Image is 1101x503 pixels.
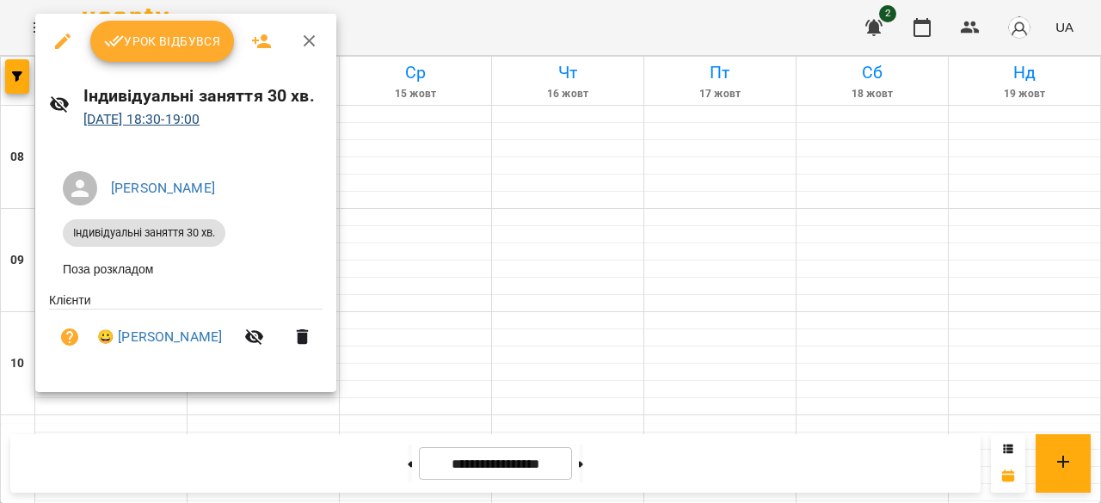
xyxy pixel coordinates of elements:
a: 😀 [PERSON_NAME] [97,327,222,347]
li: Поза розкладом [49,254,323,285]
button: Візит ще не сплачено. Додати оплату? [49,316,90,358]
a: [PERSON_NAME] [111,180,215,196]
span: Індивідуальні заняття 30 хв. [63,225,225,241]
a: [DATE] 18:30-19:00 [83,111,200,127]
button: Урок відбувся [90,21,235,62]
ul: Клієнти [49,291,323,371]
h6: Індивідуальні заняття 30 хв. [83,83,323,109]
span: Урок відбувся [104,31,221,52]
